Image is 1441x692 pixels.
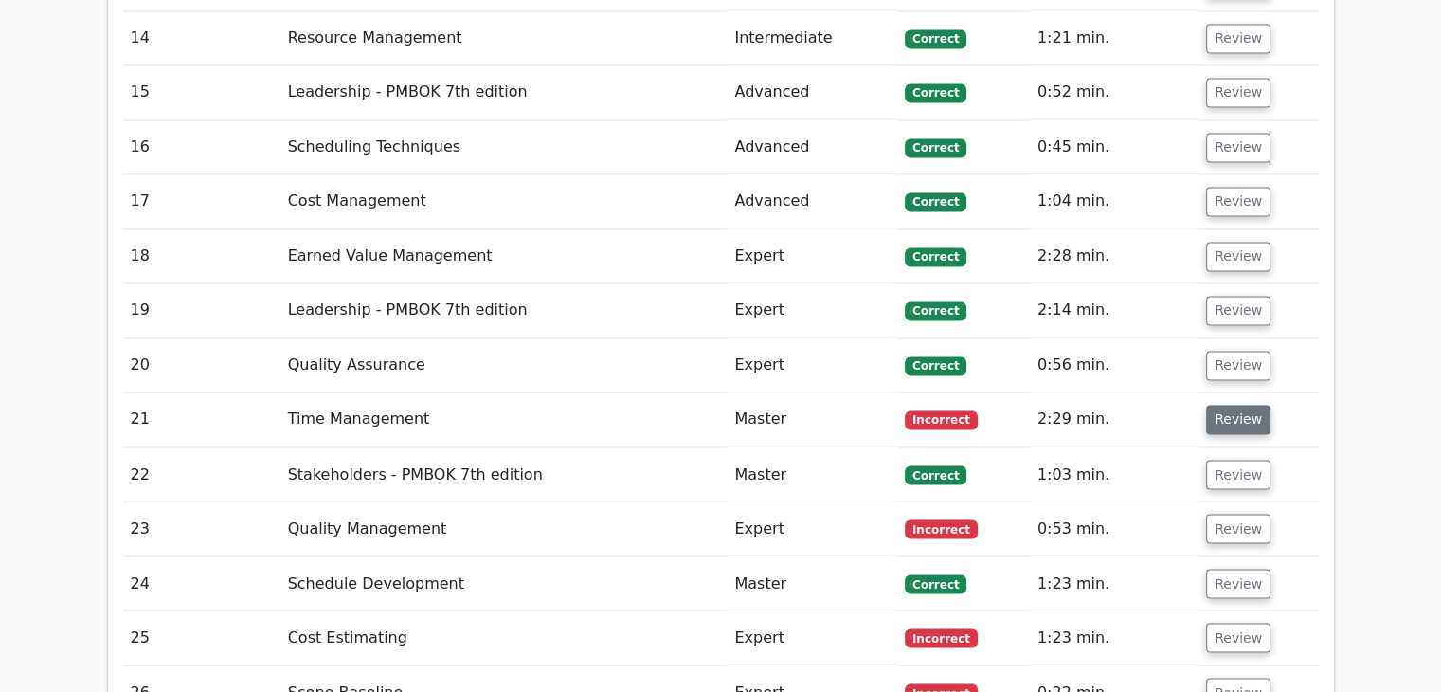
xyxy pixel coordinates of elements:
td: 1:04 min. [1030,174,1198,228]
span: Correct [905,29,966,48]
td: 0:45 min. [1030,120,1198,174]
td: Advanced [727,65,897,119]
td: Intermediate [727,11,897,65]
td: 2:28 min. [1030,229,1198,283]
span: Correct [905,465,966,484]
td: Expert [727,610,897,665]
td: 0:53 min. [1030,501,1198,555]
button: Review [1206,569,1270,598]
td: 20 [123,338,280,392]
td: Earned Value Management [280,229,728,283]
button: Review [1206,187,1270,216]
button: Review [1206,133,1270,162]
button: Review [1206,460,1270,489]
td: Expert [727,229,897,283]
td: Cost Management [280,174,728,228]
button: Review [1206,514,1270,543]
td: 16 [123,120,280,174]
td: 1:23 min. [1030,610,1198,665]
td: 2:14 min. [1030,283,1198,337]
td: 15 [123,65,280,119]
td: Advanced [727,174,897,228]
span: Correct [905,192,966,211]
td: 18 [123,229,280,283]
td: 1:21 min. [1030,11,1198,65]
span: Correct [905,356,966,375]
td: 23 [123,501,280,555]
td: 21 [123,392,280,446]
td: 0:52 min. [1030,65,1198,119]
td: 22 [123,447,280,501]
td: Cost Estimating [280,610,728,665]
button: Review [1206,296,1270,325]
td: Scheduling Techniques [280,120,728,174]
button: Review [1206,351,1270,380]
td: Stakeholders - PMBOK 7th edition [280,447,728,501]
td: 19 [123,283,280,337]
span: Correct [905,574,966,593]
span: Correct [905,138,966,157]
td: Expert [727,338,897,392]
td: Time Management [280,392,728,446]
td: Leadership - PMBOK 7th edition [280,283,728,337]
td: 1:03 min. [1030,447,1198,501]
span: Incorrect [905,519,978,538]
td: Master [727,392,897,446]
td: Quality Management [280,501,728,555]
td: Master [727,447,897,501]
td: Advanced [727,120,897,174]
td: Expert [727,283,897,337]
td: Master [727,556,897,610]
td: Resource Management [280,11,728,65]
span: Correct [905,83,966,102]
td: 0:56 min. [1030,338,1198,392]
span: Incorrect [905,410,978,429]
button: Review [1206,623,1270,652]
td: 14 [123,11,280,65]
button: Review [1206,78,1270,107]
span: Incorrect [905,628,978,647]
td: 25 [123,610,280,665]
td: Quality Assurance [280,338,728,392]
span: Correct [905,247,966,266]
button: Review [1206,24,1270,53]
button: Review [1206,405,1270,434]
span: Correct [905,301,966,320]
td: 2:29 min. [1030,392,1198,446]
td: 24 [123,556,280,610]
td: Leadership - PMBOK 7th edition [280,65,728,119]
td: 17 [123,174,280,228]
td: Expert [727,501,897,555]
td: 1:23 min. [1030,556,1198,610]
button: Review [1206,242,1270,271]
td: Schedule Development [280,556,728,610]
